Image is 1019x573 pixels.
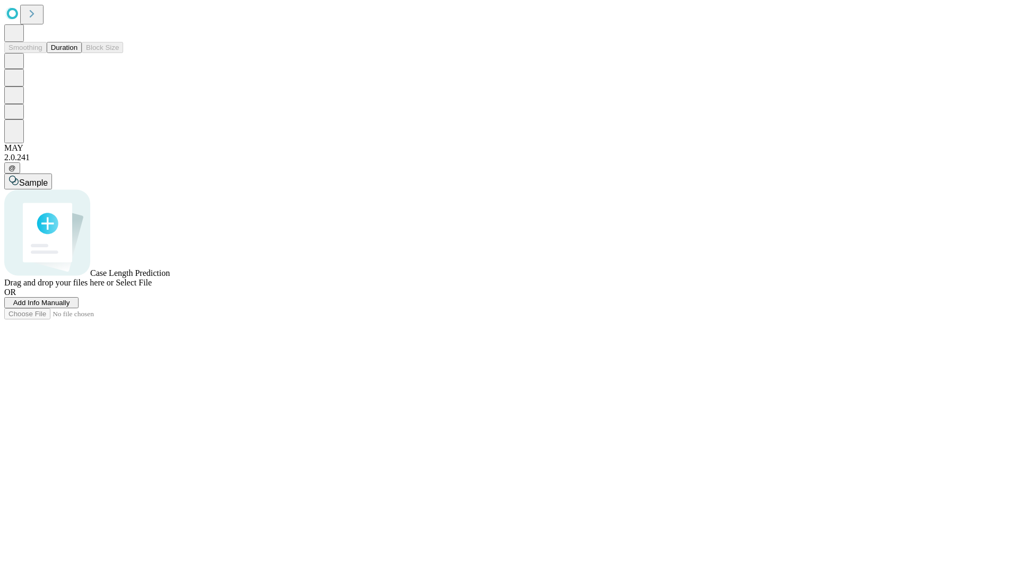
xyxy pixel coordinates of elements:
[4,288,16,297] span: OR
[13,299,70,307] span: Add Info Manually
[4,173,52,189] button: Sample
[4,297,79,308] button: Add Info Manually
[47,42,82,53] button: Duration
[19,178,48,187] span: Sample
[4,42,47,53] button: Smoothing
[4,143,1015,153] div: MAY
[90,268,170,277] span: Case Length Prediction
[4,162,20,173] button: @
[4,278,114,287] span: Drag and drop your files here or
[82,42,123,53] button: Block Size
[116,278,152,287] span: Select File
[8,164,16,172] span: @
[4,153,1015,162] div: 2.0.241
